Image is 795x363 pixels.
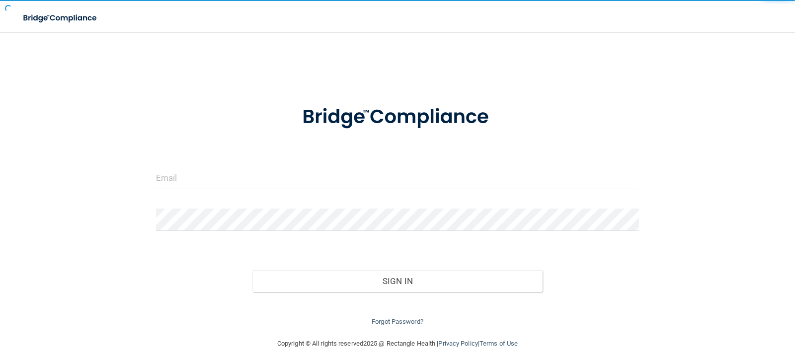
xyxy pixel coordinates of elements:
[372,318,423,325] a: Forgot Password?
[282,91,513,143] img: bridge_compliance_login_screen.278c3ca4.svg
[156,167,639,189] input: Email
[15,8,106,28] img: bridge_compliance_login_screen.278c3ca4.svg
[438,340,477,347] a: Privacy Policy
[252,270,543,292] button: Sign In
[479,340,518,347] a: Terms of Use
[216,328,579,360] div: Copyright © All rights reserved 2025 @ Rectangle Health | |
